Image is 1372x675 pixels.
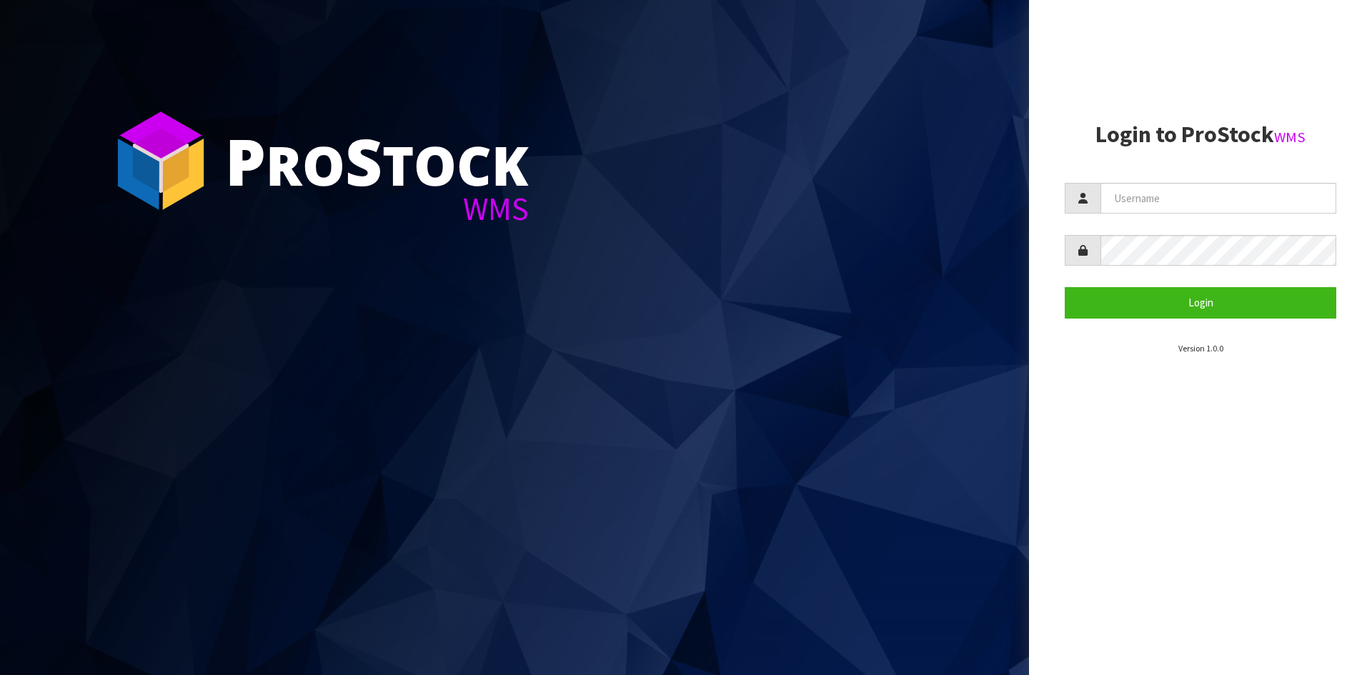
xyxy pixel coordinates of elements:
[107,107,214,214] img: ProStock Cube
[1100,183,1336,214] input: Username
[1065,287,1336,318] button: Login
[1274,128,1306,146] small: WMS
[1178,343,1223,354] small: Version 1.0.0
[225,193,529,225] div: WMS
[225,117,266,204] span: P
[345,117,382,204] span: S
[225,129,529,193] div: ro tock
[1065,122,1336,147] h2: Login to ProStock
